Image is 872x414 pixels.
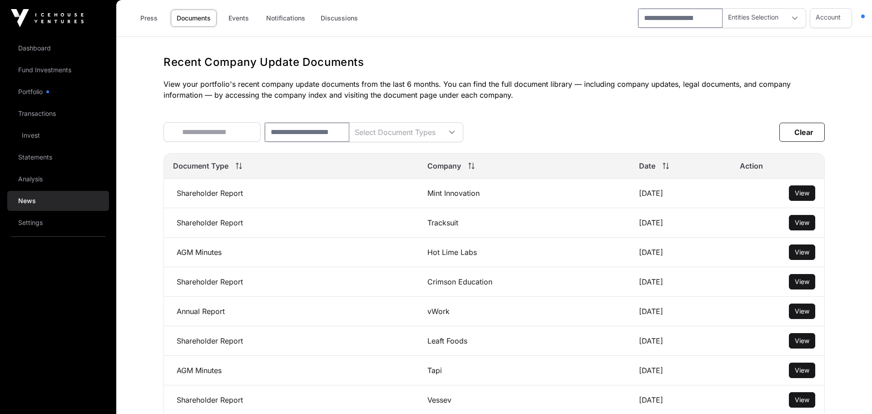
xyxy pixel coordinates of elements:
[795,218,809,227] a: View
[427,218,458,227] a: Tracksuit
[163,55,825,70] h1: Recent Company Update Documents
[260,10,311,27] a: Notifications
[789,333,815,349] button: View
[795,336,809,345] a: View
[427,248,477,257] a: Hot Lime Labs
[427,395,451,404] a: Vessev
[740,160,763,171] span: Action
[795,307,809,316] a: View
[810,8,852,28] button: Account
[723,9,784,28] div: Entities Selection
[163,79,825,100] p: View your portfolio's recent company update documents from the last 6 months. You can find the fu...
[173,395,243,404] a: Shareholder Report
[630,297,731,326] td: [DATE]
[789,363,815,378] button: View
[427,336,467,345] a: Leaft Foods
[173,248,222,257] a: AGM Minutes
[639,160,655,171] span: Date
[173,336,243,345] a: Shareholder Report
[427,189,480,198] a: Mint Innovation
[173,307,225,316] a: Annual Report
[630,208,731,238] td: [DATE]
[630,179,731,208] td: [DATE]
[795,395,809,404] a: View
[630,238,731,267] td: [DATE]
[795,189,809,198] a: View
[7,213,109,233] a: Settings
[173,218,243,227] a: Shareholder Report
[427,160,461,171] span: Company
[795,337,809,344] span: View
[789,185,815,201] button: View
[630,267,731,297] td: [DATE]
[7,104,109,124] a: Transactions
[427,366,442,375] a: Tapi
[795,366,809,374] span: View
[171,10,217,27] a: Documents
[795,277,809,286] a: View
[7,169,109,189] a: Analysis
[795,278,809,285] span: View
[131,10,167,27] a: Press
[789,304,815,319] button: View
[173,189,243,198] a: Shareholder Report
[630,326,731,356] td: [DATE]
[795,189,809,197] span: View
[173,160,228,171] span: Document Type
[7,60,109,80] a: Fund Investments
[795,248,809,256] span: View
[7,191,109,211] a: News
[795,248,809,257] a: View
[427,307,450,316] a: vWork
[789,215,815,230] button: View
[795,396,809,404] span: View
[795,366,809,375] a: View
[795,307,809,315] span: View
[11,9,84,27] img: Icehouse Ventures Logo
[795,219,809,226] span: View
[315,10,364,27] a: Discussions
[7,82,109,102] a: Portfolio
[427,277,492,286] a: Crimson Education
[173,277,243,286] a: Shareholder Report
[220,10,257,27] a: Events
[349,123,441,142] div: Select Document Types
[7,38,109,58] a: Dashboard
[789,392,815,408] button: View
[779,123,825,142] button: Clear
[173,366,222,375] a: AGM Minutes
[630,356,731,385] td: [DATE]
[7,125,109,145] a: Invest
[7,147,109,167] a: Statements
[789,244,815,260] button: View
[789,274,815,289] button: View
